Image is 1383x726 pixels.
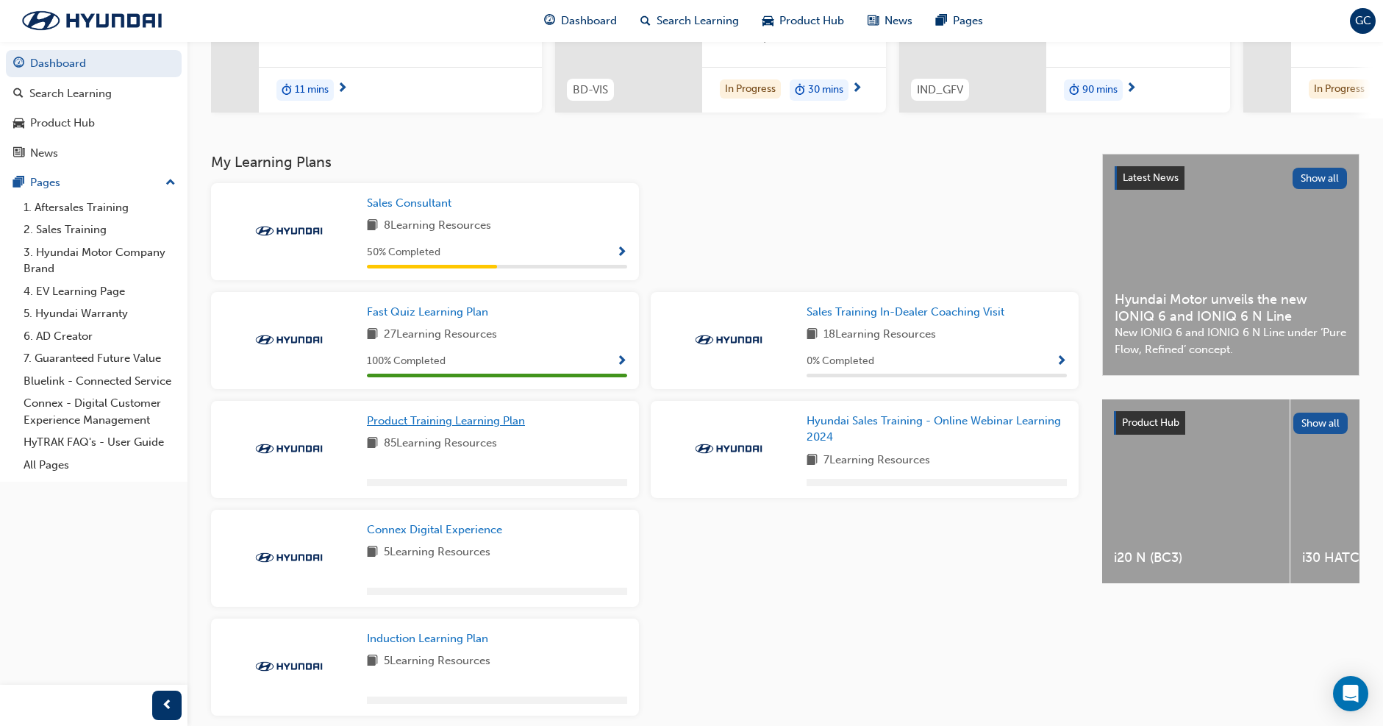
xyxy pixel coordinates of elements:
[807,305,1004,318] span: Sales Training In-Dealer Coaching Visit
[1056,352,1067,371] button: Show Progress
[795,81,805,100] span: duration-icon
[367,305,488,318] span: Fast Quiz Learning Plan
[7,5,176,36] img: Trak
[807,353,874,370] span: 0 % Completed
[885,13,912,29] span: News
[1069,81,1079,100] span: duration-icon
[18,392,182,431] a: Connex - Digital Customer Experience Management
[367,196,451,210] span: Sales Consultant
[18,347,182,370] a: 7. Guaranteed Future Value
[917,82,963,99] span: IND_GFV
[367,630,494,647] a: Induction Learning Plan
[367,326,378,344] span: book-icon
[13,177,24,190] span: pages-icon
[629,6,751,36] a: search-iconSearch Learning
[18,325,182,348] a: 6. AD Creator
[249,441,329,456] img: Trak
[807,414,1061,444] span: Hyundai Sales Training - Online Webinar Learning 2024
[1333,676,1368,711] div: Open Intercom Messenger
[6,140,182,167] a: News
[1102,154,1359,376] a: Latest NewsShow allHyundai Motor unveils the new IONIQ 6 and IONIQ 6 N LineNew IONIQ 6 and IONIQ ...
[13,57,24,71] span: guage-icon
[367,414,525,427] span: Product Training Learning Plan
[384,652,490,671] span: 5 Learning Resources
[367,435,378,453] span: book-icon
[30,174,60,191] div: Pages
[384,217,491,235] span: 8 Learning Resources
[367,413,531,430] a: Product Training Learning Plan
[30,145,58,162] div: News
[779,13,844,29] span: Product Hub
[367,523,502,536] span: Connex Digital Experience
[1122,416,1179,429] span: Product Hub
[337,82,348,96] span: next-icon
[1123,171,1179,184] span: Latest News
[384,544,490,562] span: 5 Learning Resources
[936,12,947,30] span: pages-icon
[6,80,182,107] a: Search Learning
[808,82,843,99] span: 30 mins
[807,452,818,470] span: book-icon
[18,196,182,219] a: 1. Aftersales Training
[367,652,378,671] span: book-icon
[720,79,781,99] div: In Progress
[616,355,627,369] span: Show Progress
[807,304,1010,321] a: Sales Training In-Dealer Coaching Visit
[6,50,182,77] a: Dashboard
[13,147,24,160] span: news-icon
[616,243,627,262] button: Show Progress
[384,326,497,344] span: 27 Learning Resources
[807,413,1067,446] a: Hyundai Sales Training - Online Webinar Learning 2024
[6,169,182,196] button: Pages
[751,6,856,36] a: car-iconProduct Hub
[1115,166,1347,190] a: Latest NewsShow all
[18,431,182,454] a: HyTRAK FAQ's - User Guide
[953,13,983,29] span: Pages
[688,441,769,456] img: Trak
[1115,324,1347,357] span: New IONIQ 6 and IONIQ 6 N Line under ‘Pure Flow, Refined’ concept.
[823,326,936,344] span: 18 Learning Resources
[1350,8,1376,34] button: GC
[1293,413,1348,434] button: Show all
[249,550,329,565] img: Trak
[823,452,930,470] span: 7 Learning Resources
[367,353,446,370] span: 100 % Completed
[18,454,182,477] a: All Pages
[688,332,769,347] img: Trak
[640,12,651,30] span: search-icon
[1114,549,1278,566] span: i20 N (BC3)
[18,370,182,393] a: Bluelink - Connected Service
[924,6,995,36] a: pages-iconPages
[856,6,924,36] a: news-iconNews
[13,117,24,130] span: car-icon
[1126,82,1137,96] span: next-icon
[18,218,182,241] a: 2. Sales Training
[384,435,497,453] span: 85 Learning Resources
[762,12,773,30] span: car-icon
[18,241,182,280] a: 3. Hyundai Motor Company Brand
[1102,399,1290,583] a: i20 N (BC3)
[1309,79,1370,99] div: In Progress
[30,115,95,132] div: Product Hub
[616,246,627,260] span: Show Progress
[282,81,292,100] span: duration-icon
[367,217,378,235] span: book-icon
[1056,355,1067,369] span: Show Progress
[367,304,494,321] a: Fast Quiz Learning Plan
[1115,291,1347,324] span: Hyundai Motor unveils the new IONIQ 6 and IONIQ 6 N Line
[367,544,378,562] span: book-icon
[1114,411,1348,435] a: Product HubShow all
[573,82,608,99] span: BD-VIS
[561,13,617,29] span: Dashboard
[162,697,173,715] span: prev-icon
[165,174,176,193] span: up-icon
[6,47,182,169] button: DashboardSearch LearningProduct HubNews
[1082,82,1118,99] span: 90 mins
[6,110,182,137] a: Product Hub
[29,85,112,102] div: Search Learning
[367,195,457,212] a: Sales Consultant
[211,154,1079,171] h3: My Learning Plans
[616,352,627,371] button: Show Progress
[18,280,182,303] a: 4. EV Learning Page
[851,82,862,96] span: next-icon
